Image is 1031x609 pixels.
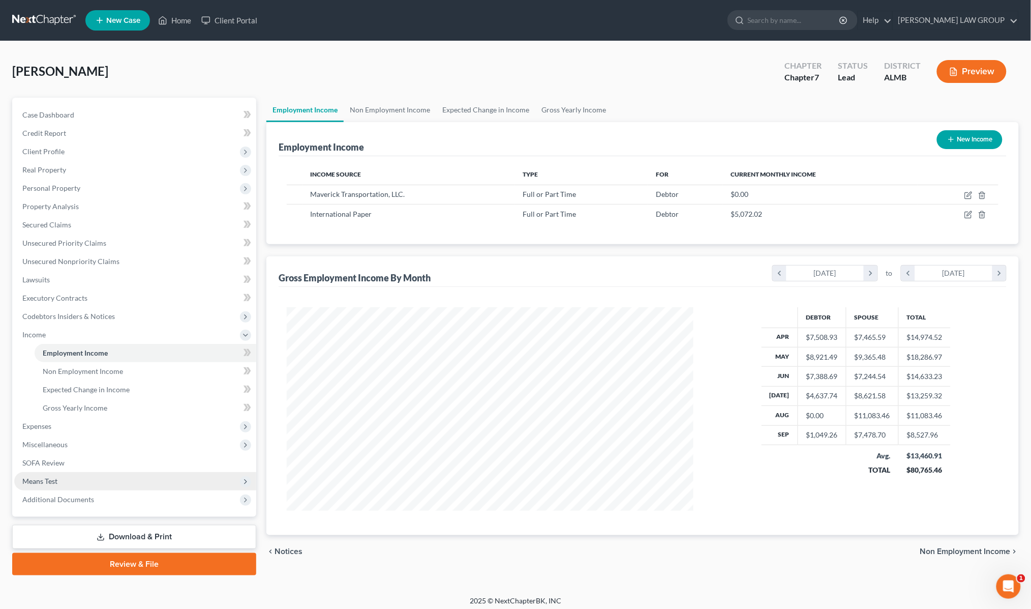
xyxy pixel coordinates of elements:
[14,197,256,216] a: Property Analysis
[22,165,66,174] span: Real Property
[22,110,74,119] span: Case Dashboard
[22,422,51,430] span: Expenses
[937,130,1003,149] button: New Income
[35,381,256,399] a: Expected Change in Income
[12,64,108,78] span: [PERSON_NAME]
[14,271,256,289] a: Lawsuits
[855,451,891,461] div: Avg.
[14,289,256,307] a: Executory Contracts
[806,332,838,342] div: $7,508.93
[786,266,864,281] div: [DATE]
[899,406,951,425] td: $11,083.46
[899,328,951,347] td: $14,974.52
[43,349,108,357] span: Employment Income
[22,330,46,339] span: Income
[907,451,943,461] div: $13,460.91
[523,190,576,198] span: Full or Part Time
[311,210,372,218] span: International Paper
[762,328,798,347] th: Apr
[656,170,669,178] span: For
[798,307,846,328] th: Debtor
[14,234,256,252] a: Unsecured Priority Claims
[996,574,1021,599] iframe: Intercom live chat
[523,210,576,218] span: Full or Part Time
[279,272,431,284] div: Gross Employment Income By Month
[762,347,798,366] th: May
[43,403,107,412] span: Gross Yearly Income
[838,60,868,72] div: Status
[899,386,951,405] td: $13,259.32
[196,11,262,30] a: Client Portal
[22,220,71,229] span: Secured Claims
[279,141,364,153] div: Employment Income
[12,553,256,575] a: Review & File
[899,367,951,386] td: $14,633.23
[22,312,115,321] span: Codebtors Insiders & Notices
[656,210,679,218] span: Debtor
[937,60,1007,83] button: Preview
[731,170,816,178] span: Current Monthly Income
[864,266,877,281] i: chevron_right
[899,347,951,366] td: $18,286.97
[855,332,890,342] div: $7,465.59
[855,352,890,362] div: $9,365.48
[901,266,915,281] i: chevron_left
[266,547,302,556] button: chevron_left Notices
[1017,574,1025,583] span: 1
[22,147,65,156] span: Client Profile
[22,129,66,137] span: Credit Report
[814,72,819,82] span: 7
[920,547,1019,556] button: Non Employment Income chevron_right
[731,190,749,198] span: $0.00
[855,465,891,475] div: TOTAL
[22,202,79,211] span: Property Analysis
[806,411,838,421] div: $0.00
[907,465,943,475] div: $80,765.46
[893,11,1018,30] a: [PERSON_NAME] LAW GROUP
[22,477,57,485] span: Means Test
[899,307,951,328] th: Total
[12,525,256,549] a: Download & Print
[855,411,890,421] div: $11,083.46
[886,268,893,278] span: to
[748,11,841,30] input: Search by name...
[344,98,436,122] a: Non Employment Income
[436,98,535,122] a: Expected Change in Income
[773,266,786,281] i: chevron_left
[153,11,196,30] a: Home
[22,184,80,192] span: Personal Property
[22,239,106,247] span: Unsecured Priority Claims
[22,440,68,449] span: Miscellaneous
[14,106,256,124] a: Case Dashboard
[806,352,838,362] div: $8,921.49
[915,266,993,281] div: [DATE]
[762,406,798,425] th: Aug
[806,430,838,440] div: $1,049.26
[35,344,256,362] a: Employment Income
[846,307,899,328] th: Spouse
[855,430,890,440] div: $7,478.70
[806,391,838,401] div: $4,637.74
[14,216,256,234] a: Secured Claims
[43,385,130,394] span: Expected Change in Income
[535,98,612,122] a: Gross Yearly Income
[784,72,822,83] div: Chapter
[762,386,798,405] th: [DATE]
[14,124,256,142] a: Credit Report
[106,17,140,24] span: New Case
[656,190,679,198] span: Debtor
[1011,547,1019,556] i: chevron_right
[43,367,123,375] span: Non Employment Income
[22,294,87,302] span: Executory Contracts
[899,425,951,445] td: $8,527.96
[992,266,1006,281] i: chevron_right
[806,371,838,382] div: $7,388.69
[311,170,361,178] span: Income Source
[14,454,256,472] a: SOFA Review
[14,252,256,271] a: Unsecured Nonpriority Claims
[523,170,538,178] span: Type
[884,60,921,72] div: District
[884,72,921,83] div: ALMB
[22,275,50,284] span: Lawsuits
[784,60,822,72] div: Chapter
